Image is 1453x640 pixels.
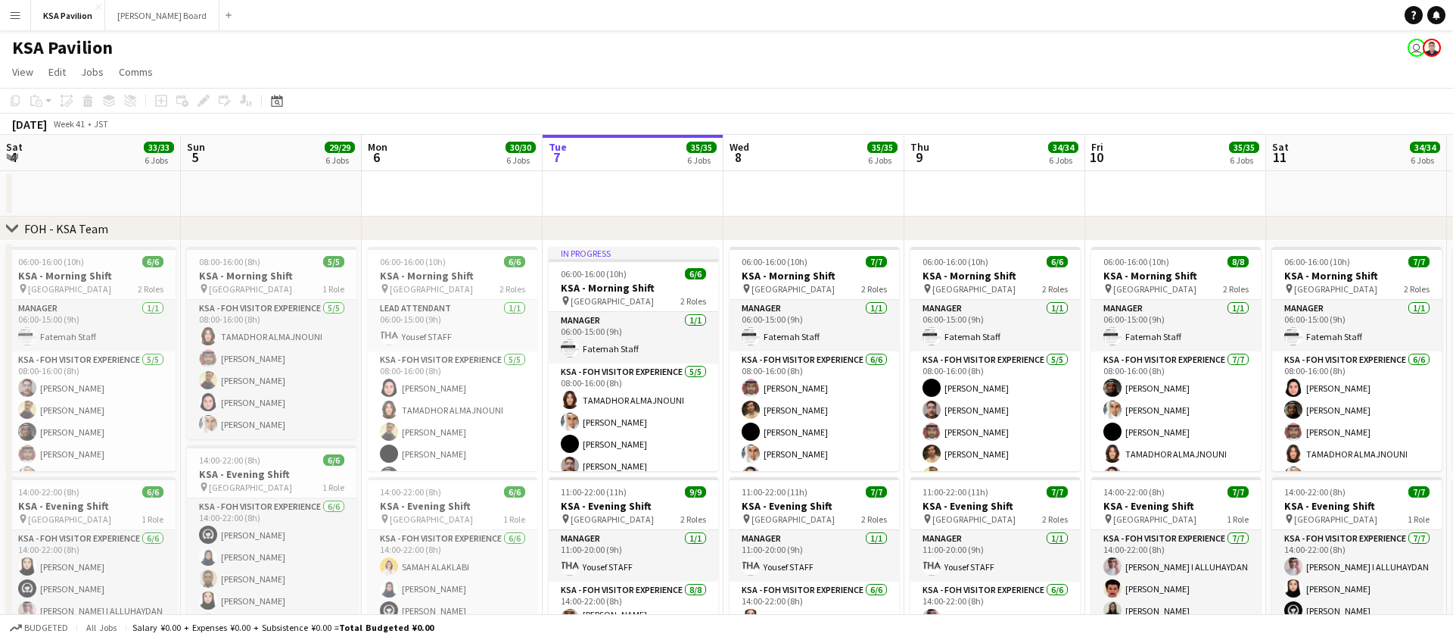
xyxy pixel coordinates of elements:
[1091,247,1261,471] div: 06:00-16:00 (10h)8/8KSA - Morning Shift [GEOGRAPHIC_DATA]2 RolesManager1/106:00-15:00 (9h)Fatemah...
[4,148,23,166] span: 4
[866,486,887,498] span: 7/7
[687,155,716,166] div: 6 Jobs
[1284,486,1346,498] span: 14:00-22:00 (8h)
[199,454,260,466] span: 14:00-22:00 (8h)
[368,247,537,471] app-job-card: 06:00-16:00 (10h)6/6KSA - Morning Shift [GEOGRAPHIC_DATA]2 RolesLEAD ATTENDANT1/106:00-15:00 (9h)...
[113,62,159,82] a: Comms
[680,295,706,307] span: 2 Roles
[549,312,718,364] app-card-role: Manager1/106:00-15:00 (9h)Fatemah Staff
[546,148,567,166] span: 7
[1103,486,1165,498] span: 14:00-22:00 (8h)
[1272,247,1442,471] app-job-card: 06:00-16:00 (10h)7/7KSA - Morning Shift [GEOGRAPHIC_DATA]2 RolesManager1/106:00-15:00 (9h)Fatemah...
[83,622,120,633] span: All jobs
[366,148,387,166] span: 6
[1284,256,1350,267] span: 06:00-16:00 (10h)
[1230,155,1259,166] div: 6 Jobs
[132,622,434,633] div: Salary ¥0.00 + Expenses ¥0.00 + Subsistence ¥0.00 =
[6,269,176,283] h3: KSA - Morning Shift
[380,486,441,498] span: 14:00-22:00 (8h)
[1223,283,1249,295] span: 2 Roles
[742,256,807,267] span: 06:00-16:00 (10h)
[199,256,260,267] span: 08:00-16:00 (8h)
[42,62,72,82] a: Edit
[685,486,706,498] span: 9/9
[1408,514,1430,525] span: 1 Role
[549,364,718,503] app-card-role: KSA - FOH Visitor Experience5/508:00-16:00 (8h)TAMADHOR ALMAJNOUNI[PERSON_NAME][PERSON_NAME][PERS...
[1091,351,1261,535] app-card-role: KSA - FOH Visitor Experience7/708:00-16:00 (8h)[PERSON_NAME][PERSON_NAME][PERSON_NAME]TAMADHOR AL...
[730,300,899,351] app-card-role: Manager1/106:00-15:00 (9h)Fatemah Staff
[1048,142,1078,153] span: 34/34
[339,622,434,633] span: Total Budgeted ¥0.00
[18,256,84,267] span: 06:00-16:00 (10h)
[368,499,537,513] h3: KSA - Evening Shift
[730,247,899,471] div: 06:00-16:00 (10h)7/7KSA - Morning Shift [GEOGRAPHIC_DATA]2 RolesManager1/106:00-15:00 (9h)Fatemah...
[12,36,113,59] h1: KSA Pavilion
[1089,148,1103,166] span: 10
[910,499,1080,513] h3: KSA - Evening Shift
[145,155,173,166] div: 6 Jobs
[209,283,292,295] span: [GEOGRAPHIC_DATA]
[187,269,356,283] h3: KSA - Morning Shift
[75,62,110,82] a: Jobs
[6,351,176,491] app-card-role: KSA - FOH Visitor Experience5/508:00-16:00 (8h)[PERSON_NAME][PERSON_NAME][PERSON_NAME][PERSON_NAM...
[504,486,525,498] span: 6/6
[923,256,988,267] span: 06:00-16:00 (10h)
[1113,514,1196,525] span: [GEOGRAPHIC_DATA]
[506,155,535,166] div: 6 Jobs
[1423,39,1441,57] app-user-avatar: Hussein Al Najjar
[910,247,1080,471] div: 06:00-16:00 (10h)6/6KSA - Morning Shift [GEOGRAPHIC_DATA]2 RolesManager1/106:00-15:00 (9h)Fatemah...
[549,247,718,471] app-job-card: In progress06:00-16:00 (10h)6/6KSA - Morning Shift [GEOGRAPHIC_DATA]2 RolesManager1/106:00-15:00 ...
[867,142,898,153] span: 35/35
[1404,283,1430,295] span: 2 Roles
[8,620,70,636] button: Budgeted
[932,283,1016,295] span: [GEOGRAPHIC_DATA]
[932,514,1016,525] span: [GEOGRAPHIC_DATA]
[1049,155,1078,166] div: 6 Jobs
[561,268,627,279] span: 06:00-16:00 (10h)
[499,283,525,295] span: 2 Roles
[1408,39,1426,57] app-user-avatar: Isra Alsharyofi
[1272,269,1442,283] h3: KSA - Morning Shift
[751,283,835,295] span: [GEOGRAPHIC_DATA]
[1411,155,1439,166] div: 6 Jobs
[18,486,79,498] span: 14:00-22:00 (8h)
[368,269,537,283] h3: KSA - Morning Shift
[142,486,163,498] span: 6/6
[1227,514,1249,525] span: 1 Role
[187,140,205,154] span: Sun
[105,1,219,30] button: [PERSON_NAME] Board
[119,65,153,79] span: Comms
[1047,256,1068,267] span: 6/6
[730,351,899,513] app-card-role: KSA - FOH Visitor Experience6/608:00-16:00 (8h)[PERSON_NAME][PERSON_NAME][PERSON_NAME][PERSON_NAM...
[1408,486,1430,498] span: 7/7
[142,514,163,525] span: 1 Role
[28,283,111,295] span: [GEOGRAPHIC_DATA]
[1410,142,1440,153] span: 34/34
[50,118,88,130] span: Week 41
[6,300,176,351] app-card-role: Manager1/106:00-15:00 (9h)Fatemah Staff
[549,530,718,582] app-card-role: Manager1/111:00-20:00 (9h)Yousef STAFF
[868,155,897,166] div: 6 Jobs
[1042,283,1068,295] span: 2 Roles
[1270,148,1289,166] span: 11
[571,295,654,307] span: [GEOGRAPHIC_DATA]
[368,351,537,491] app-card-role: KSA - FOH Visitor Experience5/508:00-16:00 (8h)[PERSON_NAME]TAMADHOR ALMAJNOUNI[PERSON_NAME][PERS...
[94,118,108,130] div: JST
[680,514,706,525] span: 2 Roles
[12,117,47,132] div: [DATE]
[506,142,536,153] span: 30/30
[549,247,718,259] div: In progress
[1113,283,1196,295] span: [GEOGRAPHIC_DATA]
[142,256,163,267] span: 6/6
[1408,256,1430,267] span: 7/7
[187,247,356,439] app-job-card: 08:00-16:00 (8h)5/5KSA - Morning Shift [GEOGRAPHIC_DATA]1 RoleKSA - FOH Visitor Experience5/508:0...
[549,140,567,154] span: Tue
[751,514,835,525] span: [GEOGRAPHIC_DATA]
[1091,140,1103,154] span: Fri
[6,140,23,154] span: Sat
[730,140,749,154] span: Wed
[81,65,104,79] span: Jobs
